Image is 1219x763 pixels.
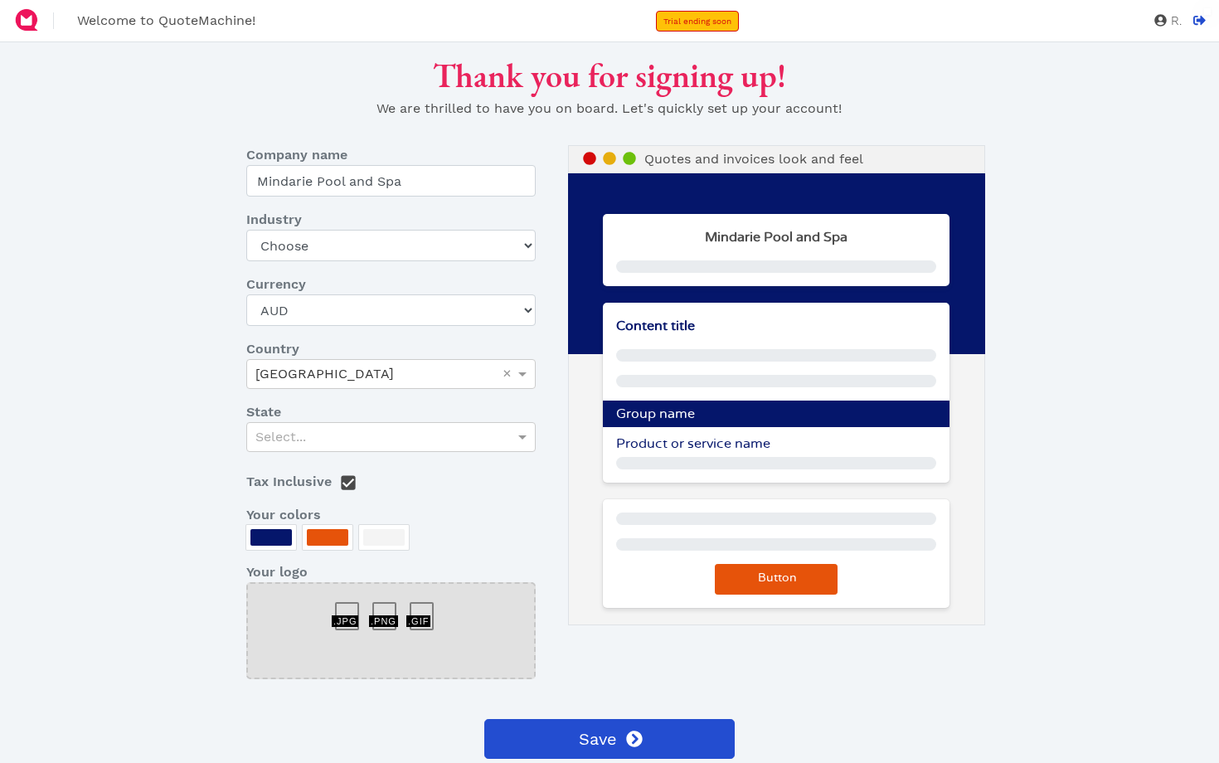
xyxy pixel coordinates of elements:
[568,145,985,173] div: Quotes and invoices look and feel
[663,17,731,26] span: Trial ending soon
[656,11,739,32] a: Trial ending soon
[500,360,514,388] span: Clear value
[715,564,838,595] button: Button
[433,54,786,97] span: Thank you for signing up!
[755,572,797,584] span: Button
[13,7,40,33] img: QuoteM_icon_flat.png
[376,100,842,116] span: We are thrilled to have you on board. Let's quickly set up your account!
[246,474,332,489] span: Tax Inclusive
[246,505,321,525] span: Your colors
[246,145,347,165] span: Company name
[616,437,770,450] span: Product or service name
[246,562,308,582] span: Your logo
[246,275,306,294] span: Currency
[576,727,617,751] span: Save
[246,339,299,359] span: Country
[484,719,735,759] button: Save
[503,366,512,381] span: ×
[1167,15,1182,27] span: R.
[705,231,847,244] strong: Mindarie Pool and Spa
[616,319,695,333] span: Content title
[246,402,281,422] span: State
[247,423,534,451] div: Select...
[246,210,302,230] span: Industry
[255,366,394,381] span: [GEOGRAPHIC_DATA]
[77,12,255,28] span: Welcome to QuoteMachine!
[616,407,695,420] span: Group name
